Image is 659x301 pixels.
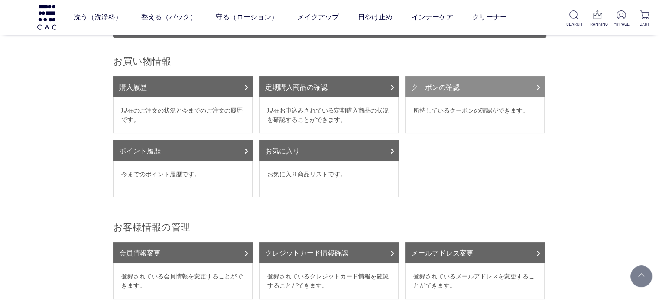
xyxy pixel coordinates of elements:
[113,242,253,263] a: 会員情報変更
[405,76,545,97] a: クーポンの確認
[113,97,253,133] dd: 現在のご注文の状況と今までのご注文の履歴です。
[113,76,253,97] a: 購入履歴
[566,21,581,27] p: SEARCH
[637,10,652,27] a: CART
[614,21,629,27] p: MYPAGE
[405,97,545,133] dd: 所持しているクーポンの確認ができます。
[113,55,546,68] h2: お買い物情報
[566,10,581,27] a: SEARCH
[297,5,339,29] a: メイクアップ
[472,5,507,29] a: クリーナー
[590,10,605,27] a: RANKING
[259,140,399,161] a: お気に入り
[74,5,122,29] a: 洗う（洗浄料）
[259,97,399,133] dd: 現在お申込みされている定期購入商品の状況を確認することができます。
[405,263,545,299] dd: 登録されているメールアドレスを変更することができます。
[36,5,58,29] img: logo
[141,5,197,29] a: 整える（パック）
[216,5,278,29] a: 守る（ローション）
[614,10,629,27] a: MYPAGE
[113,263,253,299] dd: 登録されている会員情報を変更することができます。
[113,161,253,197] dd: 今までのポイント履歴です。
[259,242,399,263] a: クレジットカード情報確認
[259,76,399,97] a: 定期購入商品の確認
[113,140,253,161] a: ポイント履歴
[259,263,399,299] dd: 登録されているクレジットカード情報を確認することができます。
[405,242,545,263] a: メールアドレス変更
[259,161,399,197] dd: お気に入り商品リストです。
[412,5,453,29] a: インナーケア
[358,5,393,29] a: 日やけ止め
[590,21,605,27] p: RANKING
[113,221,546,233] h2: お客様情報の管理
[637,21,652,27] p: CART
